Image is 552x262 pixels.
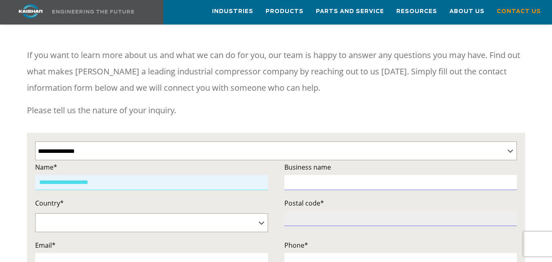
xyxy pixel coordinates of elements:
label: Business name [284,161,517,173]
a: Contact Us [497,0,541,22]
span: Parts and Service [316,7,384,16]
img: Engineering the future [52,10,134,13]
label: Country* [35,197,268,209]
label: Phone* [284,240,517,251]
label: Email* [35,240,268,251]
a: About Us [449,0,485,22]
span: Industries [212,7,253,16]
span: About Us [449,7,485,16]
span: Contact Us [497,7,541,16]
span: Products [266,7,304,16]
p: Please tell us the nature of your inquiry. [27,102,525,119]
a: Industries [212,0,253,22]
label: Postal code* [284,197,517,209]
a: Parts and Service [316,0,384,22]
p: If you want to learn more about us and what we can do for you, our team is happy to answer any qu... [27,47,525,96]
label: Name* [35,161,268,173]
span: Resources [396,7,437,16]
a: Products [266,0,304,22]
a: Resources [396,0,437,22]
